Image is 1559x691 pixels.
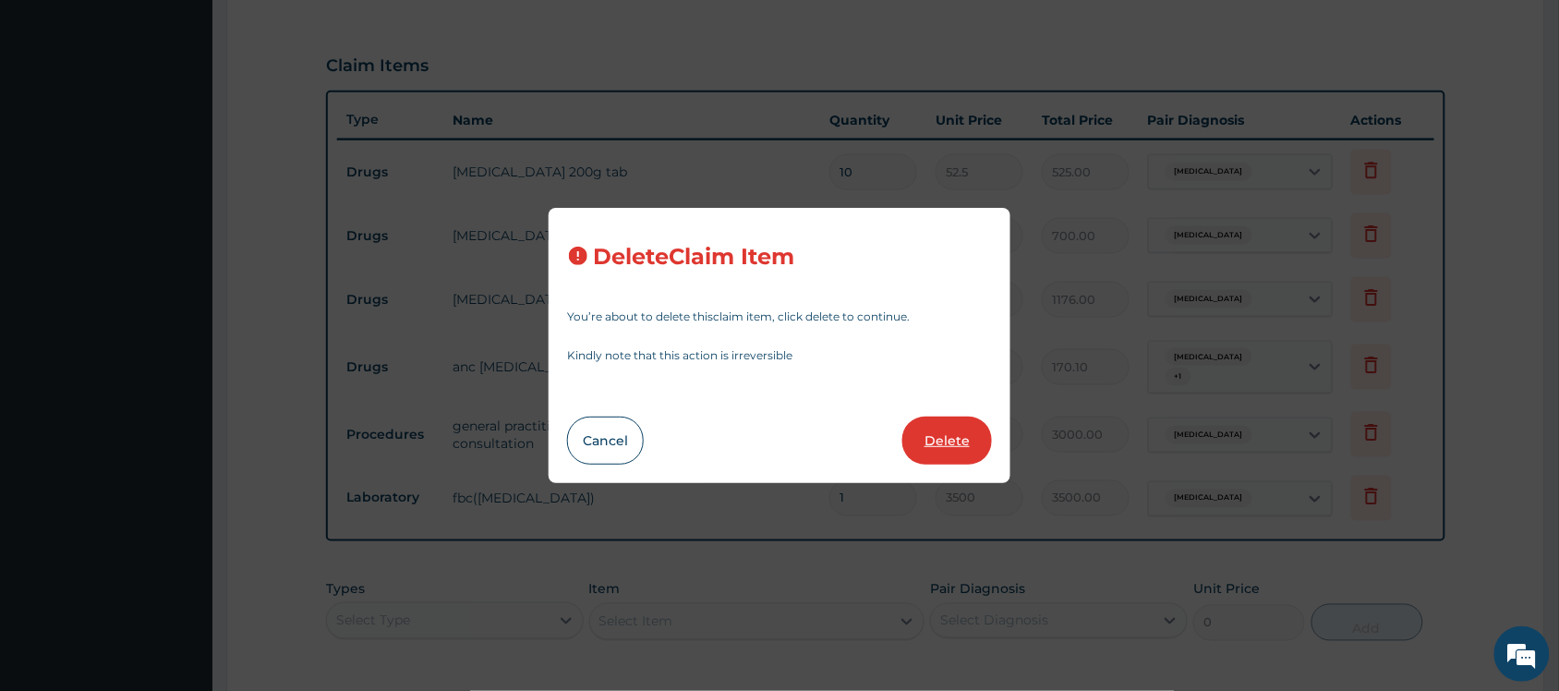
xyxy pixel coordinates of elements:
[96,103,310,127] div: Chat with us now
[9,479,352,544] textarea: Type your message and hit 'Enter'
[567,417,644,465] button: Cancel
[567,350,992,361] p: Kindly note that this action is irreversible
[303,9,347,54] div: Minimize live chat window
[593,245,794,270] h3: Delete Claim Item
[902,417,992,465] button: Delete
[107,220,255,406] span: We're online!
[567,311,992,322] p: You’re about to delete this claim item , click delete to continue.
[34,92,75,139] img: d_794563401_company_1708531726252_794563401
